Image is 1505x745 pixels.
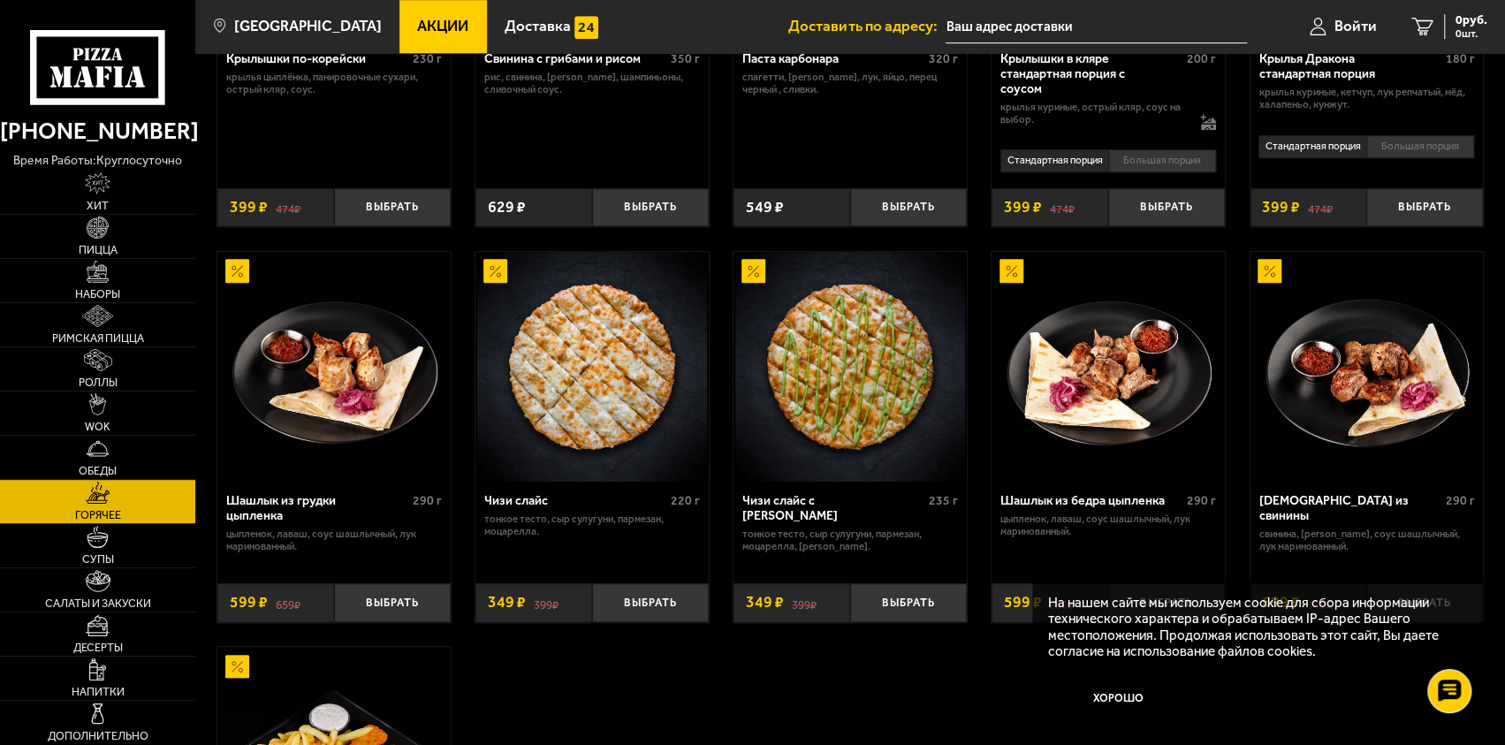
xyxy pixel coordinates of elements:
span: 290 г [1187,493,1216,508]
span: Супы [82,554,114,566]
button: Выбрать [334,188,451,226]
s: 659 ₽ [276,595,300,611]
li: Стандартная порция [1258,135,1365,157]
span: Пицца [79,245,118,256]
s: 399 ₽ [792,595,817,611]
span: 549 ₽ [746,200,784,216]
span: Обеды [79,466,117,477]
span: 0 шт. [1456,28,1487,39]
div: Шашлык из грудки цыпленка [226,493,408,523]
img: Акционный [741,259,765,283]
span: 235 г [929,493,958,508]
p: На нашем сайте мы используем cookie для сбора информации технического характера и обрабатываем IP... [1048,595,1457,660]
button: Выбрать [850,583,967,621]
p: спагетти, [PERSON_NAME], лук, яйцо, перец черный , сливки. [742,71,958,95]
div: Крылышки по-корейски [226,51,408,66]
s: 474 ₽ [1050,200,1075,216]
button: Выбрать [334,583,451,621]
div: Чизи слайс [484,493,666,508]
div: Крылышки в кляре стандартная порция c соусом [1000,51,1182,96]
img: Акционный [225,259,249,283]
li: Большая порция [1108,149,1216,171]
p: рис, свинина, [PERSON_NAME], шампиньоны, сливочный соус. [484,71,700,95]
span: 629 ₽ [488,200,526,216]
span: Войти [1334,19,1377,34]
p: тонкое тесто, сыр сулугуни, пармезан, моцарелла. [484,513,700,537]
p: крылья куриные, острый кляр, соус на выбор. [1000,101,1184,125]
p: цыпленок, лаваш, соус шашлычный, лук маринованный. [226,528,442,552]
p: тонкое тесто, сыр сулугуни, пармезан, моцарелла, [PERSON_NAME]. [742,528,958,552]
img: Шашлык из грудки цыпленка [219,252,449,482]
div: [DEMOGRAPHIC_DATA] из свинины [1258,493,1440,523]
span: 230 г [413,51,442,66]
button: Выбрать [1366,188,1483,226]
s: 474 ₽ [276,200,300,216]
span: 290 г [413,493,442,508]
button: Выбрать [850,188,967,226]
button: Выбрать [592,188,709,226]
p: свинина, [PERSON_NAME], соус шашлычный, лук маринованный. [1258,528,1474,552]
span: Горячее [75,510,121,521]
span: 399 ₽ [230,200,268,216]
span: 0 руб. [1456,14,1487,27]
span: 599 ₽ [230,595,268,611]
span: Салаты и закуски [45,598,151,610]
span: 180 г [1445,51,1474,66]
span: 599 ₽ [1004,595,1042,611]
span: 200 г [1187,51,1216,66]
span: Хит [87,201,109,212]
span: 290 г [1445,493,1474,508]
a: АкционныйШашлык из грудки цыпленка [217,252,450,482]
span: WOK [85,422,110,433]
span: 350 г [671,51,700,66]
img: Акционный [1258,259,1281,283]
span: Дополнительно [48,731,148,742]
input: Ваш адрес доставки [946,11,1247,43]
span: Напитки [72,687,125,698]
span: Десерты [73,642,123,654]
img: Чизи слайс [477,252,707,482]
s: 474 ₽ [1308,200,1333,216]
p: крылья куриные, кетчуп, лук репчатый, мёд, халапеньо, кунжут. [1258,86,1474,110]
img: Чизи слайс с соусом Ранч [735,252,965,482]
div: Крылья Дракона стандартная порция [1258,51,1440,81]
img: 15daf4d41897b9f0e9f617042186c801.svg [574,16,598,40]
button: Выбрать [592,583,709,621]
li: Большая порция [1366,135,1474,157]
div: Шашлык из бедра цыпленка [1000,493,1182,508]
div: Свинина с грибами и рисом [484,51,666,66]
button: Хорошо [1048,675,1190,722]
div: 0 [1250,130,1483,177]
img: Акционный [1000,259,1023,283]
a: АкционныйШашлык из бедра цыпленка [992,252,1224,482]
span: Роллы [79,377,118,389]
a: АкционныйЧизи слайс с соусом Ранч [733,252,966,482]
li: Стандартная порция [1000,149,1107,171]
p: цыпленок, лаваш, соус шашлычный, лук маринованный. [1000,513,1216,537]
img: Акционный [225,655,249,679]
div: Чизи слайс с [PERSON_NAME] [742,493,924,523]
p: крылья цыплёнка, панировочные сухари, острый кляр, соус. [226,71,442,95]
span: 399 ₽ [1004,200,1042,216]
img: Шашлык из свинины [1251,252,1481,482]
span: 349 ₽ [746,595,784,611]
span: [GEOGRAPHIC_DATA] [234,19,382,34]
span: Акции [417,19,468,34]
a: АкционныйШашлык из свинины [1250,252,1483,482]
span: Римская пицца [52,333,144,345]
img: Шашлык из бедра цыпленка [993,252,1223,482]
span: 320 г [929,51,958,66]
span: 220 г [671,493,700,508]
span: Доставка [505,19,571,34]
a: АкционныйЧизи слайс [475,252,708,482]
span: Наборы [75,289,120,300]
img: Акционный [483,259,507,283]
s: 399 ₽ [534,595,559,611]
span: 349 ₽ [488,595,526,611]
button: Выбрать [1108,188,1225,226]
div: Паста карбонара [742,51,924,66]
span: 399 ₽ [1262,200,1300,216]
span: Доставить по адресу: [788,19,946,34]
